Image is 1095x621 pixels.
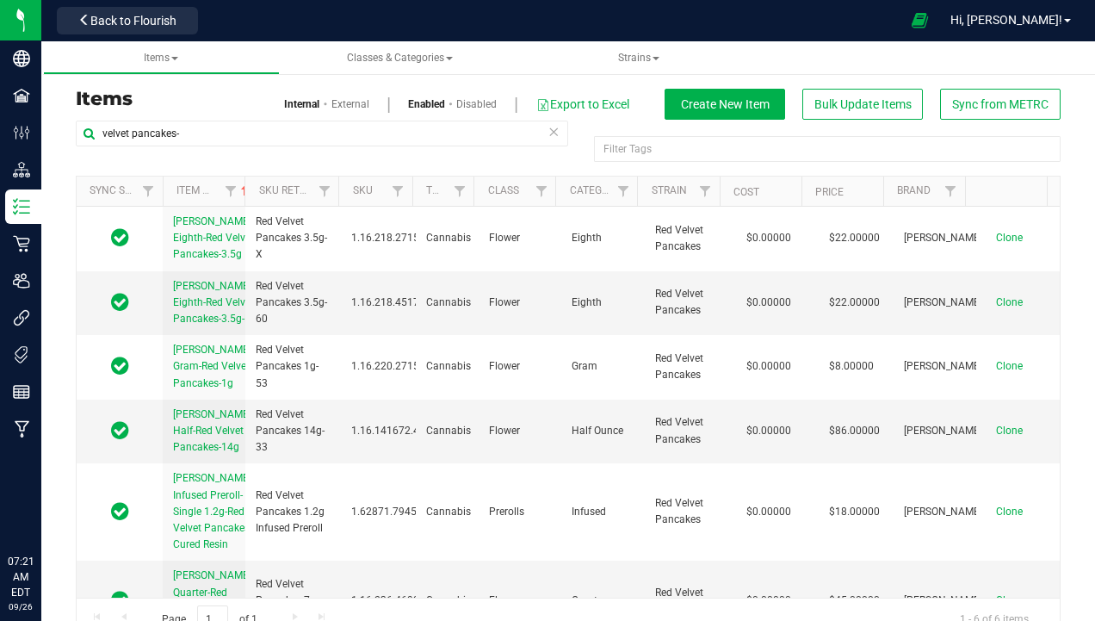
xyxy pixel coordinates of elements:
a: [PERSON_NAME]-Eighth-Red Velvet Pancakes-3.5g-D [173,278,254,328]
a: Disabled [456,96,497,112]
span: Flower [489,295,551,311]
span: Create New Item [681,97,770,111]
a: Category [570,184,621,196]
span: Red Velvet Pancakes 1.2g Infused Preroll [256,487,331,537]
span: [PERSON_NAME] [904,230,982,246]
span: $18.00000 [820,500,888,525]
span: Clone [996,232,1023,244]
span: [PERSON_NAME]-Gram-Red Velvet Pancakes-1g [173,344,254,388]
inline-svg: Facilities [13,87,30,104]
span: Quarter [572,593,634,609]
a: External [331,96,369,112]
span: Items [144,52,178,64]
span: 1.16.236.469980.0 [351,593,440,609]
span: Clone [996,506,1023,518]
span: $0.00000 [738,290,800,315]
p: 09/26 [8,600,34,613]
a: Sku Retail Display Name [259,184,388,196]
inline-svg: Company [13,50,30,67]
a: Clone [996,232,1040,244]
inline-svg: Configuration [13,124,30,141]
span: Red Velvet Pancakes 1g-53 [256,342,331,392]
span: Clone [996,594,1023,606]
span: [PERSON_NAME] [904,593,982,609]
a: Filter [609,177,637,206]
inline-svg: Tags [13,346,30,363]
span: Gram [572,358,634,375]
a: [PERSON_NAME]-Eighth-Red Velvet Pancakes-3.5g [173,214,254,264]
span: Clone [996,360,1023,372]
a: Filter [527,177,555,206]
p: 07:21 AM EDT [8,554,34,600]
span: Cannabis [426,230,471,246]
span: Sync from METRC [952,97,1049,111]
span: $0.00000 [738,588,800,613]
a: [PERSON_NAME]-Half-Red Velvet Pancakes-14g [173,407,254,456]
a: Filter [445,177,473,206]
inline-svg: Reports [13,383,30,401]
span: 1.16.218.451714.0 [351,295,440,311]
span: Half Ounce [572,423,634,439]
span: Cannabis [426,504,471,520]
span: Red Velvet Pancakes [655,414,717,447]
span: In Sync [111,500,129,524]
a: Item Name [176,184,251,196]
a: Clone [996,425,1040,437]
a: Type [426,184,451,196]
span: 1.16.220.271546.0 [351,358,440,375]
button: Sync from METRC [940,89,1061,120]
span: Flower [489,593,551,609]
span: Clone [996,296,1023,308]
inline-svg: Distribution [13,161,30,178]
span: Prerolls [489,504,551,520]
span: Clear [547,121,560,143]
a: Brand [897,184,931,196]
span: [PERSON_NAME]-Eighth-Red Velvet Pancakes-3.5g-D [173,280,254,325]
a: Filter [216,177,244,206]
a: Clone [996,360,1040,372]
a: Clone [996,506,1040,518]
span: Clone [996,425,1023,437]
span: [PERSON_NAME] [904,504,982,520]
a: Strain [652,184,687,196]
inline-svg: Inventory [13,198,30,215]
span: $22.00000 [820,290,888,315]
span: 1.16.218.271548.0 [351,230,440,246]
span: $0.00000 [738,354,800,379]
span: Cannabis [426,423,471,439]
a: Filter [937,177,965,206]
span: Cannabis [426,295,471,311]
span: $86.00000 [820,419,888,444]
span: Red Velvet Pancakes 3.5g-60 [256,278,331,328]
a: [PERSON_NAME]-Infused Preroll-Single 1.2g-Red Velvet Pancakes-Cured Resin [173,470,254,553]
span: In Sync [111,226,129,250]
span: [PERSON_NAME]-Infused Preroll-Single 1.2g-Red Velvet Pancakes-Cured Resin [173,472,254,550]
a: Filter [134,177,163,206]
span: $0.00000 [738,419,800,444]
button: Export to Excel [535,90,630,119]
inline-svg: Integrations [13,309,30,326]
span: In Sync [111,588,129,612]
button: Back to Flourish [57,7,198,34]
input: Search Item Name, SKU Retail Name, or Part Number [76,121,568,146]
span: Classes & Categories [347,52,453,64]
span: Red Velvet Pancakes [655,585,717,618]
inline-svg: Retail [13,235,30,252]
span: Hi, [PERSON_NAME]! [950,13,1062,27]
span: [PERSON_NAME]-Half-Red Velvet Pancakes-14g [173,408,254,453]
a: [PERSON_NAME]-Gram-Red Velvet Pancakes-1g [173,342,254,392]
span: Back to Flourish [90,14,176,28]
a: Internal [284,96,319,112]
a: Clone [996,594,1040,606]
a: Filter [384,177,412,206]
span: $8.00000 [820,354,882,379]
span: In Sync [111,419,129,443]
span: $0.00000 [738,500,800,525]
span: Flower [489,230,551,246]
a: Filter [310,177,338,206]
span: In Sync [111,290,129,314]
span: $45.00000 [820,588,888,613]
a: Price [815,186,844,198]
span: Cannabis [426,358,471,375]
inline-svg: Manufacturing [13,420,30,438]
